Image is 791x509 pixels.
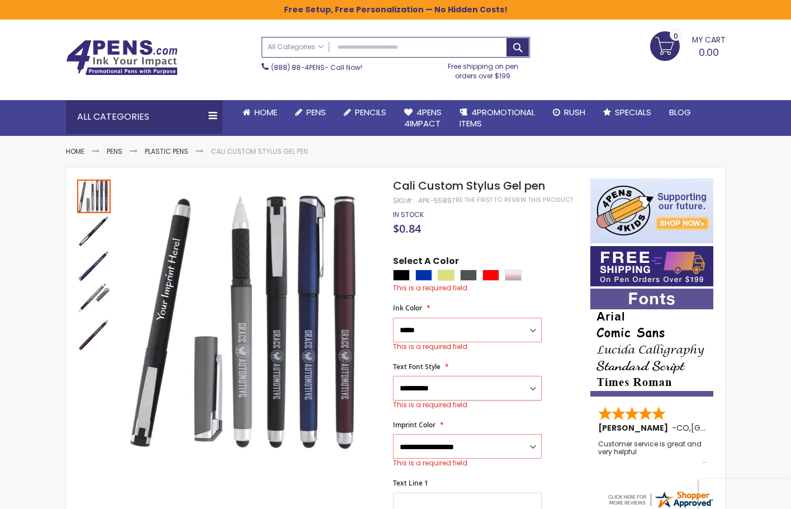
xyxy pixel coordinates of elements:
[393,362,441,371] span: Text Font Style
[271,63,362,72] span: - Call Now!
[393,342,542,351] div: This is a required field.
[268,43,324,51] span: All Categories
[393,478,428,488] span: Text Line 1
[660,100,700,125] a: Blog
[650,31,726,59] a: 0.00 0
[77,178,112,213] div: Cali Custom Stylus Gel pen
[77,282,112,317] div: Cali Custom Stylus Gel pen
[234,100,286,125] a: Home
[262,37,329,56] a: All Categories
[395,100,451,136] a: 4Pens4impact
[66,100,222,134] div: All Categories
[460,106,535,129] span: 4PROMOTIONAL ITEMS
[286,100,335,125] a: Pens
[77,317,111,352] div: Cali Custom Stylus Gel pen
[393,270,410,281] div: Black
[482,270,499,281] div: Red
[254,106,277,118] span: Home
[598,422,672,433] span: [PERSON_NAME]
[590,178,713,243] img: 4pens 4 kids
[145,147,188,156] a: Plastic Pens
[393,420,435,430] span: Imprint Color
[211,147,308,156] li: Cali Custom Stylus Gel pen
[77,213,112,248] div: Cali Custom Stylus Gel pen
[436,58,530,80] div: Free shipping on pen orders over $199
[415,270,432,281] div: Blue
[590,289,713,397] img: font-personalization-examples
[393,178,545,194] span: Cali Custom Stylus Gel pen
[564,106,585,118] span: Rush
[544,100,594,125] a: Rush
[393,210,424,219] span: In stock
[123,195,378,450] img: Cali Custom Stylus Gel pen
[456,196,573,204] a: Be the first to review this product
[451,100,544,136] a: 4PROMOTIONALITEMS
[66,147,84,156] a: Home
[335,100,395,125] a: Pencils
[393,284,579,293] div: This is a required field.
[590,246,713,286] img: Free shipping on orders over $199
[418,196,456,205] div: 4PK-55897
[505,270,522,281] div: Rose Gold
[393,196,414,205] strong: SKU
[77,284,111,317] img: Cali Custom Stylus Gel pen
[699,479,791,509] iframe: Google Customer Reviews
[355,106,386,118] span: Pencils
[77,318,111,352] img: Cali Custom Stylus Gel pen
[676,422,689,433] span: CO
[691,422,773,433] span: [GEOGRAPHIC_DATA]
[107,147,122,156] a: Pens
[66,40,178,76] img: 4Pens Custom Pens and Promotional Products
[271,63,325,72] a: (888) 88-4PENS
[393,303,422,313] span: Ink Color
[404,106,442,129] span: 4Pens 4impact
[77,214,111,248] img: Cali Custom Stylus Gel pen
[594,100,660,125] a: Specials
[77,249,111,282] img: Cali Custom Stylus Gel pen
[460,270,477,281] div: Gunmetal
[615,106,651,118] span: Specials
[672,422,773,433] span: - ,
[393,400,542,409] div: This is a required field.
[674,31,678,41] span: 0
[393,221,421,236] span: $0.84
[699,45,719,59] span: 0.00
[77,248,112,282] div: Cali Custom Stylus Gel pen
[393,255,459,270] span: Select A Color
[669,106,691,118] span: Blog
[393,459,542,468] div: This is a required field.
[393,210,424,219] div: Availability
[438,270,454,281] div: Gold
[306,106,326,118] span: Pens
[598,440,707,464] div: Customer service is great and very helpful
